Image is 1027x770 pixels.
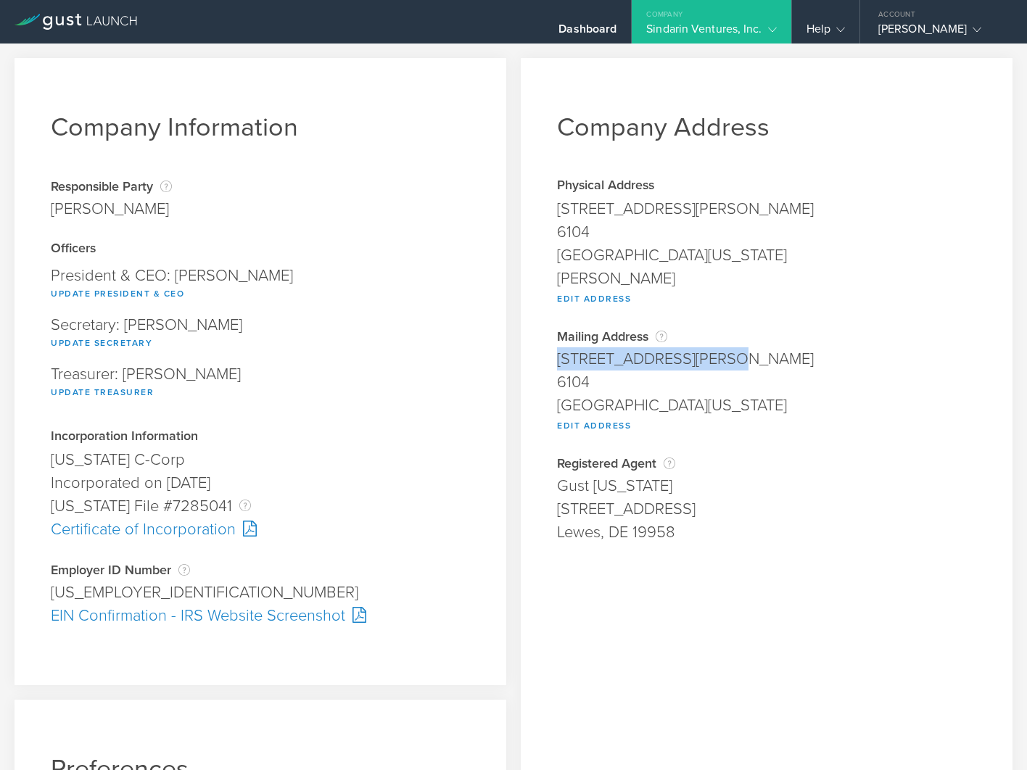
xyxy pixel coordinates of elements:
[51,518,470,541] div: Certificate of Incorporation
[51,494,470,518] div: [US_STATE] File #7285041
[51,334,152,352] button: Update Secretary
[51,384,154,401] button: Update Treasurer
[557,290,631,307] button: Edit Address
[557,474,976,497] div: Gust [US_STATE]
[51,359,470,408] div: Treasurer: [PERSON_NAME]
[51,310,470,359] div: Secretary: [PERSON_NAME]
[51,197,172,220] div: [PERSON_NAME]
[51,430,470,444] div: Incorporation Information
[557,394,976,417] div: [GEOGRAPHIC_DATA][US_STATE]
[557,329,976,344] div: Mailing Address
[51,563,470,577] div: Employer ID Number
[557,267,976,290] div: [PERSON_NAME]
[807,22,845,44] div: Help
[51,448,470,471] div: [US_STATE] C-Corp
[51,604,470,627] div: EIN Confirmation - IRS Website Screenshot
[51,471,470,494] div: Incorporated on [DATE]
[878,22,1002,44] div: [PERSON_NAME]
[51,179,172,194] div: Responsible Party
[557,244,976,267] div: [GEOGRAPHIC_DATA][US_STATE]
[557,456,976,471] div: Registered Agent
[557,497,976,521] div: [STREET_ADDRESS]
[51,112,470,143] h1: Company Information
[51,285,184,302] button: Update President & CEO
[557,347,976,370] div: [STREET_ADDRESS][PERSON_NAME]
[557,370,976,394] div: 6104
[646,22,776,44] div: Sindarin Ventures, Inc.
[51,581,470,604] div: [US_EMPLOYER_IDENTIFICATION_NUMBER]
[558,22,616,44] div: Dashboard
[51,260,470,310] div: President & CEO: [PERSON_NAME]
[557,521,976,544] div: Lewes, DE 19958
[557,179,976,194] div: Physical Address
[557,417,631,434] button: Edit Address
[557,220,976,244] div: 6104
[954,700,1027,770] iframe: Chat Widget
[557,197,976,220] div: [STREET_ADDRESS][PERSON_NAME]
[557,112,976,143] h1: Company Address
[51,242,470,257] div: Officers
